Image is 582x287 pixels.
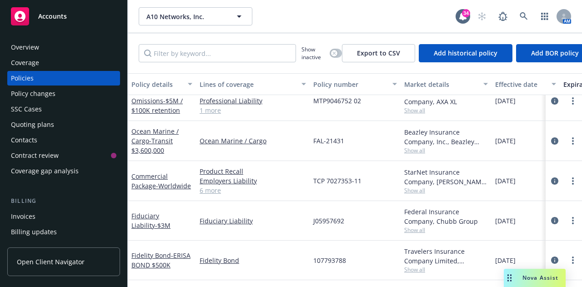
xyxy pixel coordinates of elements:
span: [DATE] [495,136,516,146]
div: Invoices [11,209,35,224]
a: Policies [7,71,120,86]
span: [DATE] [495,216,516,226]
a: Commercial Package [131,172,191,190]
a: Quoting plans [7,117,120,132]
div: Coverage gap analysis [11,164,79,178]
span: Add BOR policy [531,49,579,57]
div: SSC Cases [11,102,42,116]
a: Report a Bug [494,7,512,25]
span: [DATE] [495,96,516,106]
input: Filter by keyword... [139,44,296,62]
span: [DATE] [495,256,516,265]
a: Coverage [7,55,120,70]
a: 1 more [200,106,306,115]
a: Accounts [7,4,120,29]
div: Beazley Insurance Company, Inc., Beazley Group, Falvey Cargo [404,127,488,146]
a: Errors and Omissions [131,87,183,115]
div: Market details [404,80,478,89]
a: Billing updates [7,225,120,239]
span: Open Client Navigator [17,257,85,267]
span: FAL-21431 [313,136,344,146]
span: A10 Networks, Inc. [146,12,225,21]
a: Search [515,7,533,25]
a: Fiduciary Liability [200,216,306,226]
a: Employers Liability [200,176,306,186]
button: Export to CSV [342,44,415,62]
span: 107793788 [313,256,346,265]
a: Contacts [7,133,120,147]
div: Coverage [11,55,39,70]
a: more [567,215,578,226]
a: circleInformation [549,176,560,186]
button: Policy number [310,73,401,95]
a: SSC Cases [7,102,120,116]
div: Billing updates [11,225,57,239]
button: Policy details [128,73,196,95]
a: Product Recall [200,166,306,176]
a: circleInformation [549,136,560,146]
a: Switch app [536,7,554,25]
button: Lines of coverage [196,73,310,95]
div: Lines of coverage [200,80,296,89]
div: Policy changes [11,86,55,101]
span: Show all [404,106,488,114]
span: Show inactive [301,45,326,61]
div: Quoting plans [11,117,54,132]
div: Policy number [313,80,387,89]
span: Nova Assist [522,274,558,282]
a: 6 more [200,186,306,195]
span: Show all [404,186,488,194]
span: MTP9046752 02 [313,96,361,106]
a: more [567,255,578,266]
a: Overview [7,40,120,55]
a: Invoices [7,209,120,224]
button: Effective date [492,73,560,95]
a: Policy changes [7,86,120,101]
span: Accounts [38,13,67,20]
span: Show all [404,266,488,273]
a: Ocean Marine / Cargo [131,127,179,155]
span: - Transit $3,600,000 [131,136,173,155]
div: Policy details [131,80,182,89]
div: Effective date [495,80,546,89]
div: Drag to move [504,269,515,287]
span: TCP 7027353-11 [313,176,361,186]
a: Fidelity Bond [131,251,191,269]
a: Contract review [7,148,120,163]
button: A10 Networks, Inc. [139,7,252,25]
span: Show all [404,226,488,234]
a: more [567,96,578,106]
span: J05957692 [313,216,344,226]
div: Contract review [11,148,59,163]
a: circleInformation [549,215,560,226]
button: Nova Assist [504,269,566,287]
span: Add historical policy [434,49,497,57]
div: Contacts [11,133,37,147]
a: Fidelity Bond [200,256,306,265]
span: - Worldwide [156,181,191,190]
a: Professional Liability [200,96,306,106]
div: Indian Harbor Insurance Company, AXA XL [404,87,488,106]
a: Coverage gap analysis [7,164,120,178]
a: circleInformation [549,255,560,266]
button: Market details [401,73,492,95]
button: Add historical policy [419,44,512,62]
a: more [567,136,578,146]
span: - $3M [155,221,171,230]
a: Ocean Marine / Cargo [200,136,306,146]
a: Start snowing [473,7,491,25]
div: Federal Insurance Company, Chubb Group [404,207,488,226]
div: Policies [11,71,34,86]
a: more [567,176,578,186]
div: Billing [7,196,120,206]
div: Overview [11,40,39,55]
a: circleInformation [549,96,560,106]
span: Show all [404,146,488,154]
div: 34 [462,9,470,17]
a: Fiduciary Liability [131,211,171,230]
span: [DATE] [495,176,516,186]
div: StarNet Insurance Company, [PERSON_NAME] Corporation, Berkley Technology Underwriters (Internatio... [404,167,488,186]
span: Export to CSV [357,49,400,57]
div: Travelers Insurance Company Limited, Travelers Insurance [404,247,488,266]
